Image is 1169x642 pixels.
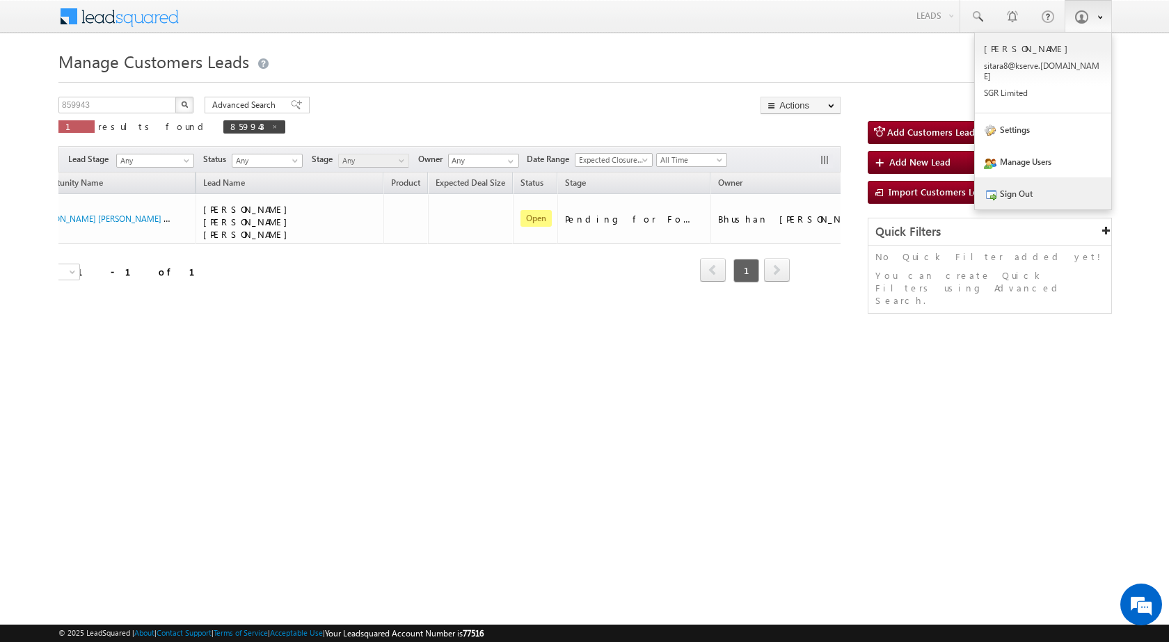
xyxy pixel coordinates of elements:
span: 859943 [230,120,264,132]
p: SGR Limit ed [984,88,1102,98]
a: Expected Closure Date [575,153,653,167]
span: Add New Lead [889,156,951,168]
span: All Time [657,154,723,166]
a: [PERSON_NAME] sitara8@kserve.[DOMAIN_NAME] SGR Limited [975,33,1111,113]
span: Expected Deal Size [436,177,505,188]
div: Minimize live chat window [228,7,262,40]
p: [PERSON_NAME] [984,42,1102,54]
div: Chat with us now [72,73,234,91]
a: Any [338,154,409,168]
a: Opportunity Name [26,175,110,193]
span: prev [700,258,726,282]
span: Import Customers Leads [889,186,992,198]
span: 77516 [463,628,484,639]
a: All Time [656,153,727,167]
span: Opportunity Name [33,177,103,188]
span: Any [117,154,189,167]
span: Status [203,153,232,166]
span: Your Leadsquared Account Number is [325,628,484,639]
span: Product [391,177,420,188]
a: Show All Items [500,154,518,168]
span: Expected Closure Date [575,154,648,166]
a: Acceptable Use [270,628,323,637]
a: Status [514,175,550,193]
a: Sign Out [975,177,1111,209]
img: d_60004797649_company_0_60004797649 [24,73,58,91]
div: Quick Filters [868,218,1111,246]
a: Settings [975,113,1111,145]
span: 25 [45,266,81,278]
div: Bhushan [PERSON_NAME] [718,213,857,225]
span: Any [339,154,405,167]
a: [PERSON_NAME] [PERSON_NAME] [PERSON_NAME] - Customers Leads [33,212,296,224]
span: Stage [312,153,338,166]
span: 1 [65,120,88,132]
span: © 2025 LeadSquared | | | | | [58,627,484,640]
span: Open [520,210,552,227]
a: Manage Users [975,145,1111,177]
span: Stage [565,177,586,188]
span: results found [98,120,209,132]
span: [PERSON_NAME] [PERSON_NAME] [PERSON_NAME] [203,203,294,240]
a: Expected Deal Size [429,175,512,193]
span: Owner [718,177,742,188]
div: Pending for Follow-Up [565,213,704,225]
p: sitar a8@ks erve. [DOMAIN_NAME] [984,61,1102,81]
span: Date Range [527,153,575,166]
div: 1 - 1 of 1 [77,264,212,280]
em: Start Chat [189,428,253,447]
span: Any [232,154,299,167]
button: Actions [761,97,841,114]
a: Terms of Service [214,628,268,637]
span: 1 [733,259,759,282]
a: Contact Support [157,628,212,637]
p: No Quick Filter added yet! [875,250,1104,263]
input: Type to Search [448,154,519,168]
span: Lead Stage [68,153,114,166]
a: next [764,259,790,282]
a: Any [116,154,194,168]
a: Stage [558,175,593,193]
span: Advanced Search [212,99,280,111]
textarea: Type your message and hit 'Enter' [18,129,254,417]
p: You can create Quick Filters using Advanced Search. [875,269,1104,307]
img: Search [181,101,188,108]
span: Manage Customers Leads [58,50,249,72]
span: next [764,258,790,282]
a: About [134,628,154,637]
span: Owner [418,153,448,166]
a: Any [232,154,303,168]
a: 25 [44,264,80,280]
a: prev [700,259,726,282]
span: Add Customers Leads [887,126,979,138]
span: Lead Name [196,175,252,193]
